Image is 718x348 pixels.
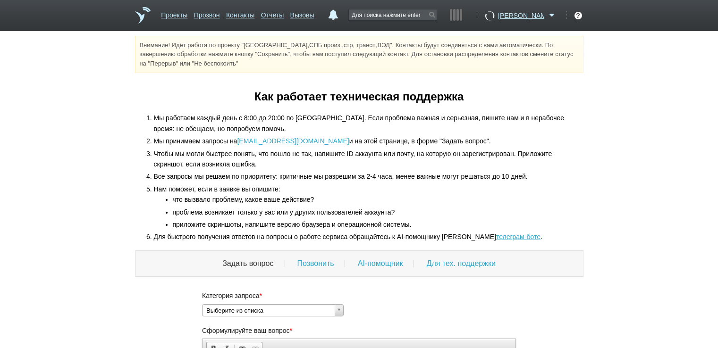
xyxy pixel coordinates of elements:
input: Для поиска нажмите enter [349,9,437,20]
label: Категория запроса [202,291,516,303]
a: Контакты [226,7,254,20]
div: ? [574,12,582,19]
a: Прозвон [194,7,220,20]
a: Проекты [161,7,187,20]
span: Выберите из списка [206,305,331,317]
li: приложите скриншоты, напишите версию браузера и операционной системы. [173,219,583,230]
li: Мы работаем каждый день с 8:00 до 20:00 по [GEOGRAPHIC_DATA]. Если проблема важная и серьезная, п... [154,113,583,134]
a: Вызовы [290,7,314,20]
li: Мы принимаем запросы на и на этой странице, в форме "Задать вопрос". [154,136,583,146]
a: телеграм-боте [496,233,541,240]
li: Нам поможет, если в заявке вы опишите: [154,184,583,230]
a: AI-помощник [358,259,403,267]
li: Для быстрого получения ответов на вопросы о работе сервиса обращайтесь к AI-помощнику [PERSON_NAM... [154,232,583,242]
li: проблема возникает только у вас или у других пользователей аккаунта? [173,207,583,217]
a: Позвонить [297,259,334,267]
span: [PERSON_NAME] [498,11,544,20]
li: Все запросы мы решаем по приоритету: критичные мы разрешим за 2-4 часа, менее важные могут решать... [154,171,583,182]
span: Как работает техническая поддержка [135,90,583,103]
a: [EMAIL_ADDRESS][DOMAIN_NAME] [237,137,349,145]
div: Внимание! Идёт работа по проекту "[GEOGRAPHIC_DATA],СПБ произ.,стр, трансп,ВЭД". Контакты будут с... [135,36,583,73]
li: что вызвало проблему, какое ваше действие? [173,194,583,205]
li: Чтобы мы могли быстрее понять, что пошло не так, напишите ID аккаунта или почту, на которую он за... [154,149,583,170]
a: Выберите из списка [202,304,344,316]
a: Отчеты [261,7,284,20]
a: [PERSON_NAME] [498,10,557,19]
label: Сформулируйте ваш вопрос [202,326,516,338]
a: Для тех. поддержки [427,259,496,267]
a: На главную [135,7,151,24]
